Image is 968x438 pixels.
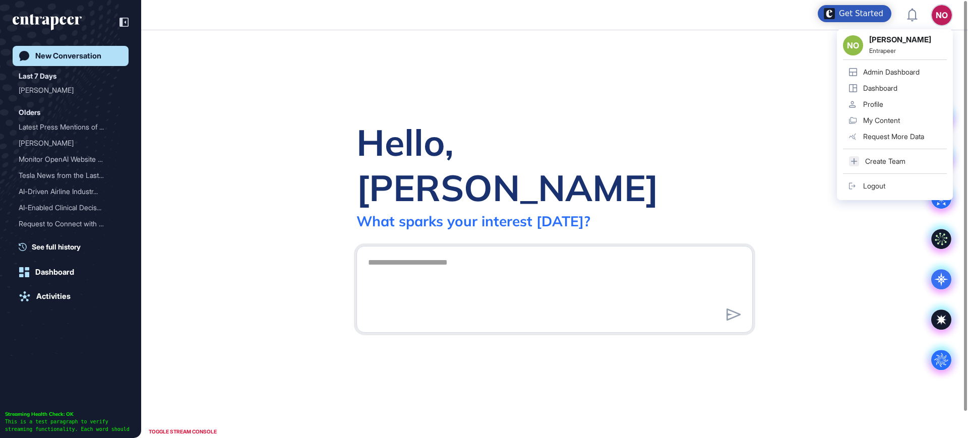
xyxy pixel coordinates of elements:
[13,46,129,66] a: New Conversation
[19,82,123,98] div: Curie
[19,241,129,252] a: See full history
[19,151,123,167] div: Monitor OpenAI Website Activity
[818,5,891,22] div: Open Get Started checklist
[356,119,753,210] div: Hello, [PERSON_NAME]
[13,286,129,306] a: Activities
[19,151,114,167] div: Monitor OpenAI Website Ac...
[19,183,123,200] div: AI-Driven Airline Industry Updates
[19,200,123,216] div: AI-Enabled Clinical Decision Support Software for Infectious Disease Screening and AMR Program
[35,51,101,60] div: New Conversation
[19,135,123,151] div: Reese
[932,5,952,25] button: NO
[19,216,123,232] div: Request to Connect with Curie
[19,167,114,183] div: Tesla News from the Last ...
[19,82,114,98] div: [PERSON_NAME]
[19,119,123,135] div: Latest Press Mentions of OpenAI
[839,9,883,19] div: Get Started
[35,268,74,277] div: Dashboard
[19,200,114,216] div: AI-Enabled Clinical Decis...
[19,119,114,135] div: Latest Press Mentions of ...
[19,232,114,248] div: [PERSON_NAME]
[19,106,40,118] div: Olders
[36,292,71,301] div: Activities
[19,70,56,82] div: Last 7 Days
[19,216,114,232] div: Request to Connect with C...
[19,183,114,200] div: AI-Driven Airline Industr...
[19,232,123,248] div: Reese
[13,14,82,30] div: entrapeer-logo
[824,8,835,19] img: launcher-image-alternative-text
[19,167,123,183] div: Tesla News from the Last Two Weeks
[356,212,590,230] div: What sparks your interest [DATE]?
[146,425,219,438] div: TOGGLE STREAM CONSOLE
[32,241,81,252] span: See full history
[19,135,114,151] div: [PERSON_NAME]
[13,262,129,282] a: Dashboard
